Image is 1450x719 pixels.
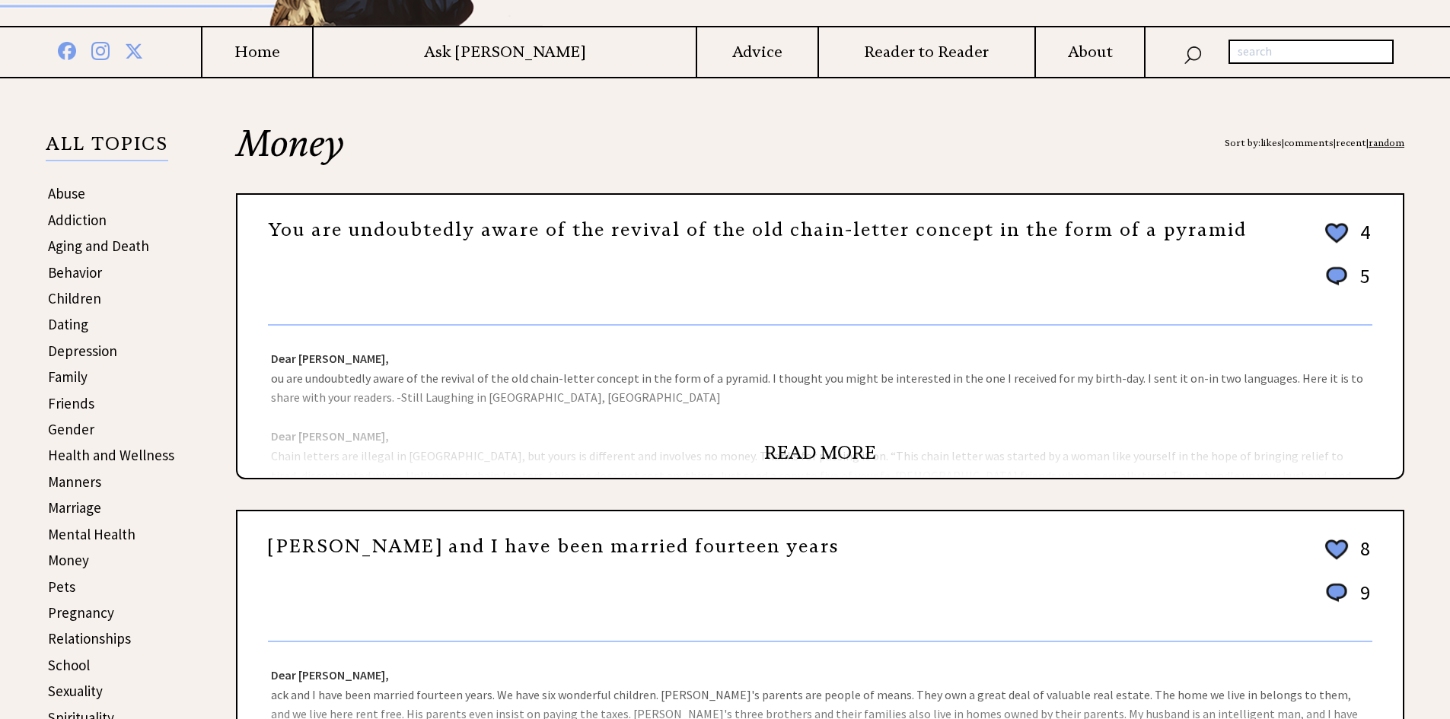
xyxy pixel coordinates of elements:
strong: Dear [PERSON_NAME], [271,351,389,366]
td: 5 [1353,263,1371,304]
p: ALL TOPICS [46,135,168,161]
a: Ask [PERSON_NAME] [314,43,696,62]
h2: Money [236,125,1404,193]
a: Advice [697,43,817,62]
a: Pets [48,577,75,596]
a: Relationships [48,629,131,647]
a: Abuse [48,184,85,202]
a: random [1369,137,1404,148]
img: instagram%20blue.png [91,39,110,60]
input: search [1229,40,1394,64]
img: facebook%20blue.png [58,39,76,60]
strong: Dear [PERSON_NAME], [271,428,389,444]
a: Home [202,43,312,62]
a: Depression [48,342,117,360]
a: Health and Wellness [48,446,174,464]
a: Family [48,367,88,386]
a: Sexuality [48,682,103,700]
td: 8 [1353,536,1371,578]
a: Gender [48,420,94,438]
img: heart_outline%202.png [1323,220,1350,247]
a: You are undoubtedly aware of the revival of the old chain-letter concept in the form of a pyramid [268,218,1247,241]
img: search_nav.png [1184,43,1202,65]
a: READ MORE [764,441,876,464]
a: Pregnancy [48,603,114,622]
a: comments [1284,137,1334,148]
div: Sort by: | | | [1225,125,1404,161]
div: ou are undoubtedly aware of the revival of the old chain-letter concept in the form of a pyramid.... [237,326,1403,478]
td: 9 [1353,580,1371,620]
a: Dating [48,315,88,333]
a: Reader to Reader [819,43,1035,62]
a: Children [48,289,101,307]
a: Behavior [48,263,102,282]
a: Marriage [48,498,101,517]
strong: Dear [PERSON_NAME], [271,667,389,682]
a: Friends [48,394,94,412]
a: Mental Health [48,525,135,543]
a: Money [48,551,89,569]
img: heart_outline%202.png [1323,536,1350,563]
a: Addiction [48,211,107,229]
a: School [48,656,90,674]
a: Manners [48,472,101,491]
a: About [1036,43,1144,62]
td: 4 [1353,219,1371,262]
a: recent [1336,137,1366,148]
img: x%20blue.png [125,40,143,60]
a: [PERSON_NAME] and I have been married fourteen years [268,535,840,558]
img: message_round%201.png [1323,581,1350,605]
a: likes [1260,137,1282,148]
img: message_round%201.png [1323,264,1350,288]
a: Aging and Death [48,237,149,255]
